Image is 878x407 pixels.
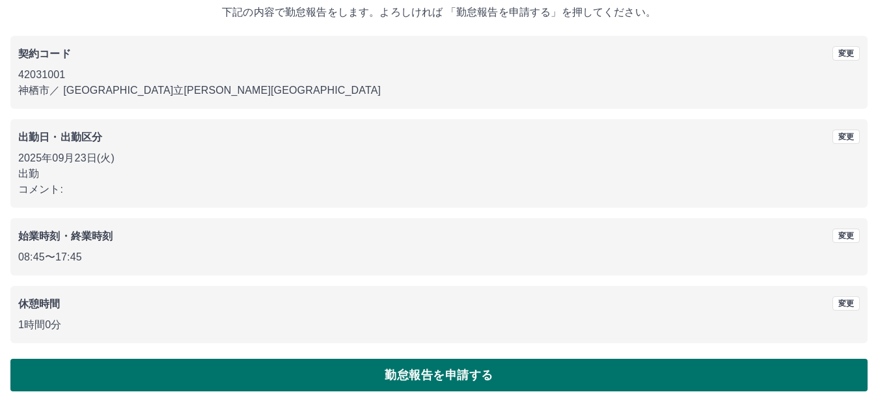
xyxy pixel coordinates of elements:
button: 変更 [832,229,860,243]
p: 神栖市 ／ [GEOGRAPHIC_DATA]立[PERSON_NAME][GEOGRAPHIC_DATA] [18,83,860,98]
p: 1時間0分 [18,317,860,333]
b: 始業時刻・終業時刻 [18,231,113,242]
b: 契約コード [18,48,71,59]
button: 変更 [832,46,860,61]
p: 42031001 [18,67,860,83]
button: 変更 [832,296,860,311]
button: 勤怠報告を申請する [10,359,868,391]
p: 2025年09月23日(火) [18,150,860,166]
button: 変更 [832,130,860,144]
p: コメント: [18,182,860,197]
p: 出勤 [18,166,860,182]
p: 08:45 〜 17:45 [18,249,860,265]
p: 下記の内容で勤怠報告をします。よろしければ 「勤怠報告を申請する」を押してください。 [10,5,868,20]
b: 休憩時間 [18,298,61,309]
b: 出勤日・出勤区分 [18,132,102,143]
